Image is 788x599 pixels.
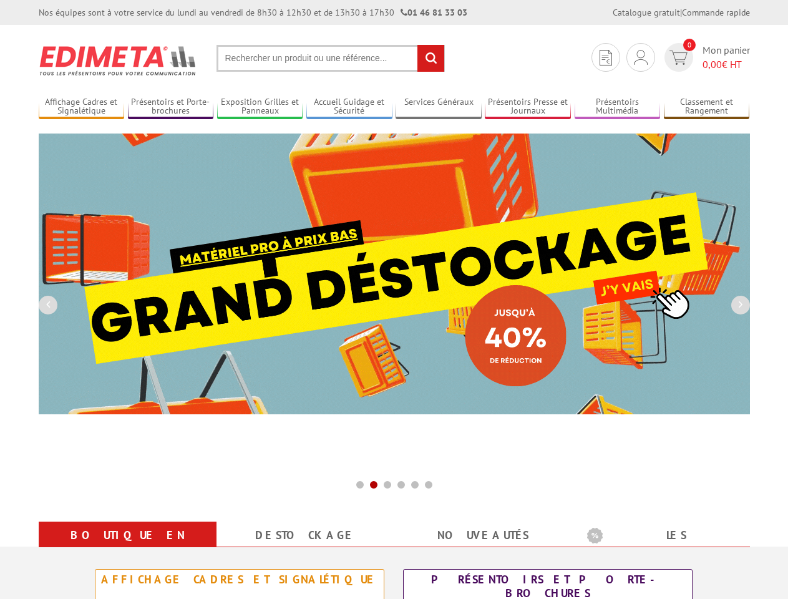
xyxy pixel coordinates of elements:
[417,45,444,72] input: rechercher
[600,50,612,66] img: devis rapide
[664,97,750,117] a: Classement et Rangement
[575,97,661,117] a: Présentoirs Multimédia
[613,7,680,18] a: Catalogue gratuit
[306,97,392,117] a: Accueil Guidage et Sécurité
[703,58,722,71] span: 0,00
[661,43,750,72] a: devis rapide 0 Mon panier 0,00€ HT
[231,524,379,547] a: Destockage
[587,524,735,569] a: Les promotions
[485,97,571,117] a: Présentoirs Presse et Journaux
[128,97,214,117] a: Présentoirs et Porte-brochures
[409,524,557,547] a: nouveautés
[396,97,482,117] a: Services Généraux
[39,97,125,117] a: Affichage Cadres et Signalétique
[683,39,696,51] span: 0
[669,51,688,65] img: devis rapide
[703,43,750,72] span: Mon panier
[39,37,198,84] img: Présentoir, panneau, stand - Edimeta - PLV, affichage, mobilier bureau, entreprise
[39,6,467,19] div: Nos équipes sont à votre service du lundi au vendredi de 8h30 à 12h30 et de 13h30 à 17h30
[613,6,750,19] div: |
[216,45,445,72] input: Rechercher un produit ou une référence...
[634,50,648,65] img: devis rapide
[217,97,303,117] a: Exposition Grilles et Panneaux
[99,573,381,587] div: Affichage Cadres et Signalétique
[703,57,750,72] span: € HT
[401,7,467,18] strong: 01 46 81 33 03
[587,524,743,549] b: Les promotions
[54,524,202,569] a: Boutique en ligne
[682,7,750,18] a: Commande rapide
